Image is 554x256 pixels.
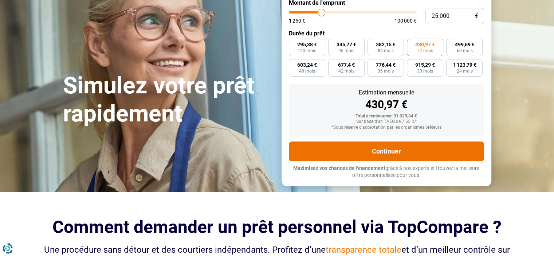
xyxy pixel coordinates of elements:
[297,62,317,67] span: 603,24 €
[63,72,273,128] h1: Simulez votre prêt rapidement
[299,69,315,73] span: 48 mois
[338,62,355,67] span: 677,4 €
[378,49,394,53] span: 84 mois
[289,165,484,179] p: grâce à nos experts et trouvez la meilleure offre personnalisée pour vous.
[338,69,354,73] span: 42 mois
[417,69,433,73] span: 30 mois
[295,114,478,119] div: Total à rembourser: 31 029,84 €
[338,49,354,53] span: 96 mois
[41,217,513,237] h2: Comment demander un prêt personnel via TopCompare ?
[289,18,305,23] span: 1 250 €
[456,49,472,53] span: 60 mois
[337,42,356,47] span: 345,77 €
[295,119,478,124] div: Sur base d'un TAEG de 7.65 %*
[298,49,316,53] span: 120 mois
[417,49,433,53] span: 72 mois
[394,18,417,23] span: 100 000 €
[415,62,435,67] span: 915,29 €
[297,42,317,47] span: 295,38 €
[289,141,484,161] button: Continuer
[456,69,472,73] span: 24 mois
[293,165,385,171] span: Maximisez vos chances de financement
[455,42,474,47] span: 499,69 €
[295,125,478,130] div: *Sous réserve d'acceptation par les organismes prêteurs
[415,42,435,47] span: 430,97 €
[326,245,401,255] span: transparence totale
[376,62,396,67] span: 776,44 €
[295,90,478,96] div: Estimation mensuelle
[295,99,478,110] div: 430,97 €
[289,30,484,37] label: Durée du prêt
[378,69,394,73] span: 36 mois
[475,13,478,19] span: €
[376,42,396,47] span: 382,15 €
[453,62,476,67] span: 1 123,79 €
